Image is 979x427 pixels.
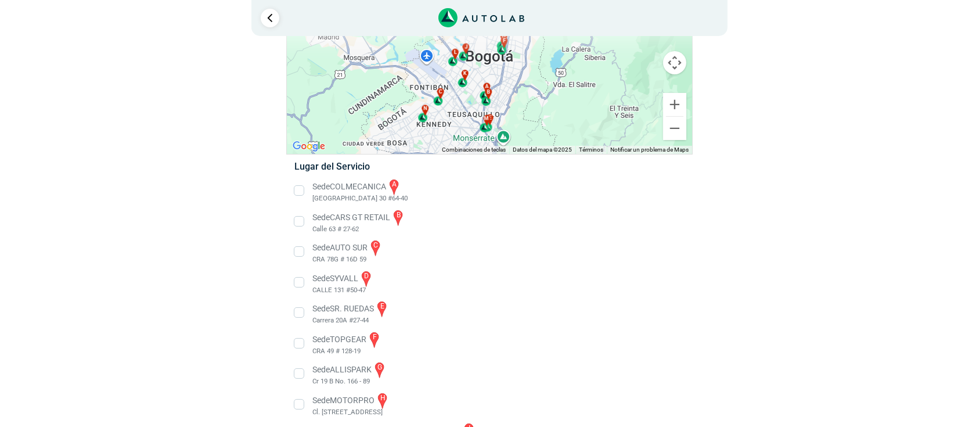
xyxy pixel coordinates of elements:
span: b [487,88,490,96]
button: Combinaciones de teclas [442,146,506,154]
a: Link al sitio de autolab [438,12,525,23]
span: n [423,105,427,113]
button: Controles de visualización del mapa [663,51,686,74]
a: Términos (se abre en una nueva pestaña) [579,146,603,153]
span: e [489,114,492,123]
span: c [439,88,442,96]
span: f [503,37,506,45]
span: l [454,49,457,57]
span: Datos del mapa ©2025 [513,146,572,153]
span: m [484,115,488,123]
button: Reducir [663,117,686,140]
span: k [463,70,467,78]
h5: Lugar del Servicio [294,161,684,172]
span: j [465,44,467,52]
a: Notificar un problema de Maps [610,146,689,153]
button: Ampliar [663,93,686,116]
a: Ir al paso anterior [261,9,279,27]
span: a [485,83,488,91]
img: Google [290,139,328,154]
a: Abre esta zona en Google Maps (se abre en una nueva ventana) [290,139,328,154]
